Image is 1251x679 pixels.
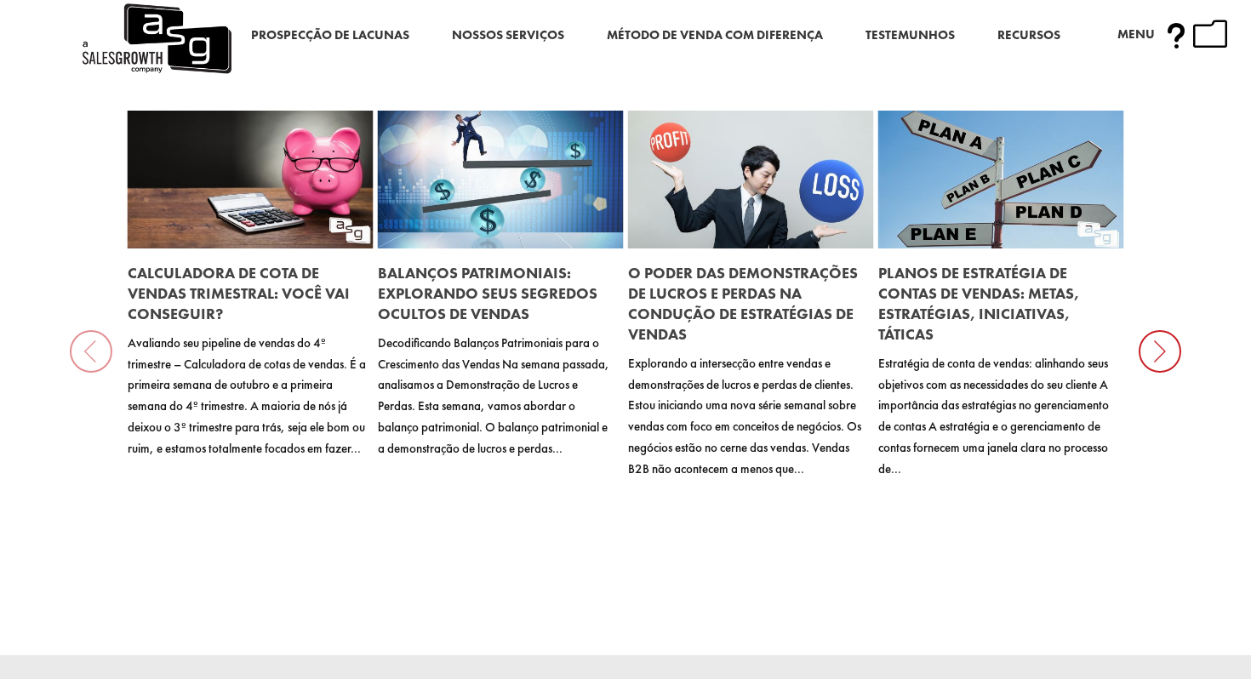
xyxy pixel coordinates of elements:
[452,26,564,43] font: Nossos Serviços
[607,26,823,43] font: Método de venda com diferença
[48,27,79,40] font: versão
[44,44,243,57] font: [PERSON_NAME]: [DOMAIN_NAME]
[878,263,1079,344] a: Planos de estratégia de contas de vendas: metas, estratégias, iniciativas, táticas
[997,25,1060,47] a: Recursos
[128,263,350,323] a: Calculadora de cota de vendas trimestral: você vai conseguir?
[1159,18,1227,53] font: um
[878,355,1109,477] font: Estratégia de conta de vendas: alinhando seus objetivos com as necessidades do seu cliente A impo...
[198,100,273,112] font: Palavras-chave
[180,99,193,112] img: tab_keywords_by_traffic_grey.svg
[251,26,409,43] font: Prospecção de Lacunas
[89,100,130,112] font: Domínio
[378,334,609,457] font: Decodificando Balanços Patrimoniais para o Crescimento das Vendas Na semana passada, analisamos a...
[251,25,409,47] a: Prospecção de Lacunas
[997,26,1060,43] font: Recursos
[27,27,41,41] img: logo_orange.svg
[865,25,955,47] a: Testemunhos
[27,44,41,58] img: website_grey.svg
[452,25,564,47] a: Nossos Serviços
[865,26,955,43] font: Testemunhos
[628,263,858,344] a: O poder das demonstrações de lucros e perdas na condução de estratégias de vendas
[71,99,84,112] img: tab_domain_overview_orange.svg
[1117,26,1155,43] font: Menu
[378,263,597,323] a: Balanços Patrimoniais: Explorando seus Segredos Ocultos de Vendas
[128,334,366,457] font: Avaliando seu pipeline de vendas do 4º trimestre – Calculadora de cotas de vendas. É a primeira s...
[607,25,823,47] a: Método de venda com diferença
[628,355,861,477] font: Explorando a intersecção entre vendas e demonstrações de lucros e perdas de clientes. Estou inici...
[79,27,109,40] font: 4.0.25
